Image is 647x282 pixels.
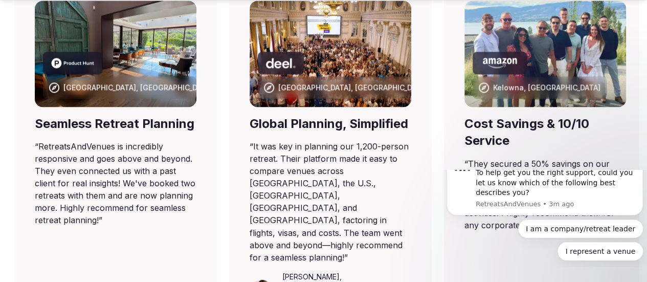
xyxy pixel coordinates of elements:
[464,158,626,231] blockquote: “ They secured a 50% savings on our booking. Beyond that, they ensured we had everything we neede...
[76,50,200,68] button: Quick reply: I am a company/retreat leader
[282,272,339,280] cite: [PERSON_NAME]
[35,115,196,133] div: Seamless Retreat Planning
[442,170,647,267] iframe: Intercom notifications message
[35,140,196,226] blockquote: “ RetreatsAndVenues is incredibly responsive and goes above and beyond. They even connected us wi...
[266,58,296,68] svg: Deel company logo
[250,140,411,263] blockquote: “ It was key in planning our 1,200-person retreat. Their platform made it easy to compare venues ...
[250,1,411,107] img: Punta Umbria, Spain
[278,82,428,93] div: [GEOGRAPHIC_DATA], [GEOGRAPHIC_DATA]
[33,30,193,39] p: Message from RetreatsAndVenues, sent 3m ago
[4,50,200,91] div: Quick reply options
[493,82,600,93] div: Kelowna, [GEOGRAPHIC_DATA]
[115,72,200,91] button: Quick reply: I represent a venue
[250,115,411,133] div: Global Planning, Simplified
[464,1,626,107] img: Kelowna, Canada
[35,1,196,107] img: Barcelona, Spain
[464,115,626,149] div: Cost Savings & 10/10 Service
[63,82,213,93] div: [GEOGRAPHIC_DATA], [GEOGRAPHIC_DATA]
